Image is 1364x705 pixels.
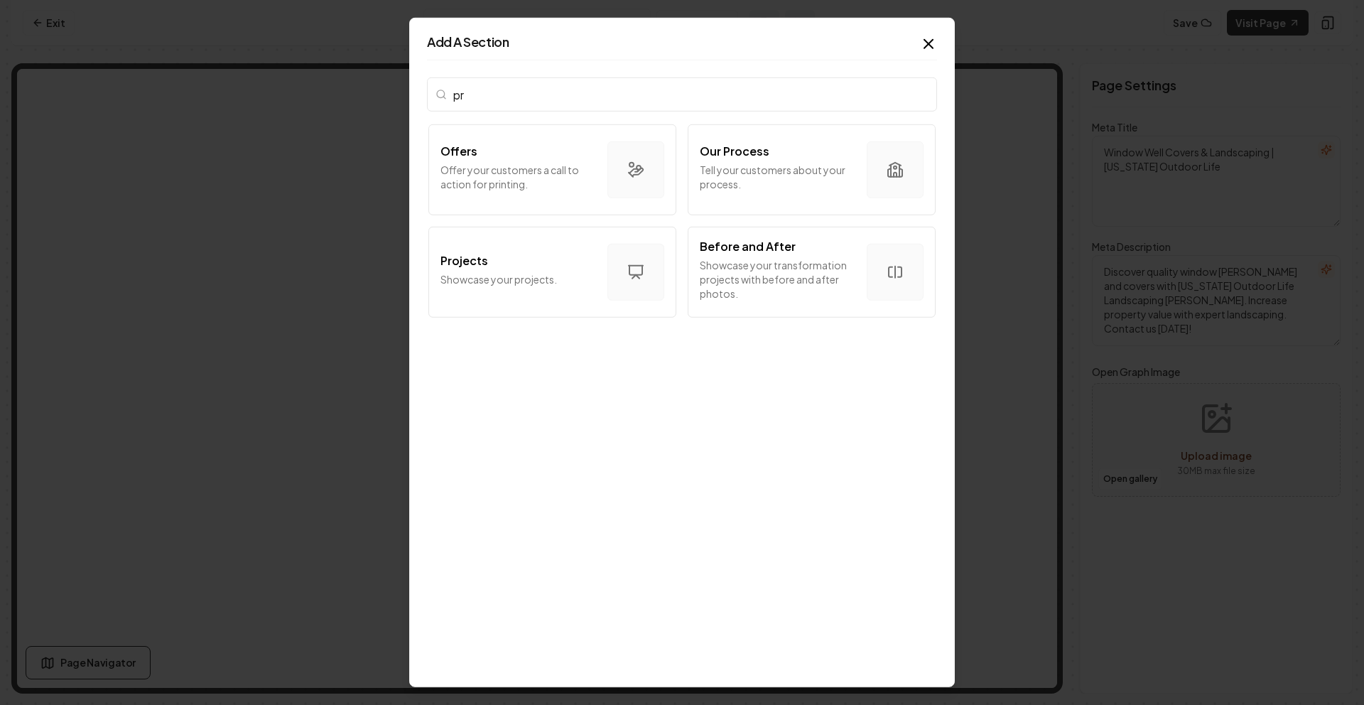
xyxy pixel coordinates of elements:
[427,36,937,48] h2: Add A Section
[440,272,596,286] p: Showcase your projects.
[700,238,796,255] p: Before and After
[688,227,936,318] button: Before and AfterShowcase your transformation projects with before and after photos.
[427,77,937,112] input: Search sections...
[428,124,676,215] button: OffersOffer your customers a call to action for printing.
[700,163,855,191] p: Tell your customers about your process.
[700,258,855,301] p: Showcase your transformation projects with before and after photos.
[440,252,488,269] p: Projects
[688,124,936,215] button: Our ProcessTell your customers about your process.
[428,227,676,318] button: ProjectsShowcase your projects.
[440,163,596,191] p: Offer your customers a call to action for printing.
[700,143,769,160] p: Our Process
[440,143,477,160] p: Offers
